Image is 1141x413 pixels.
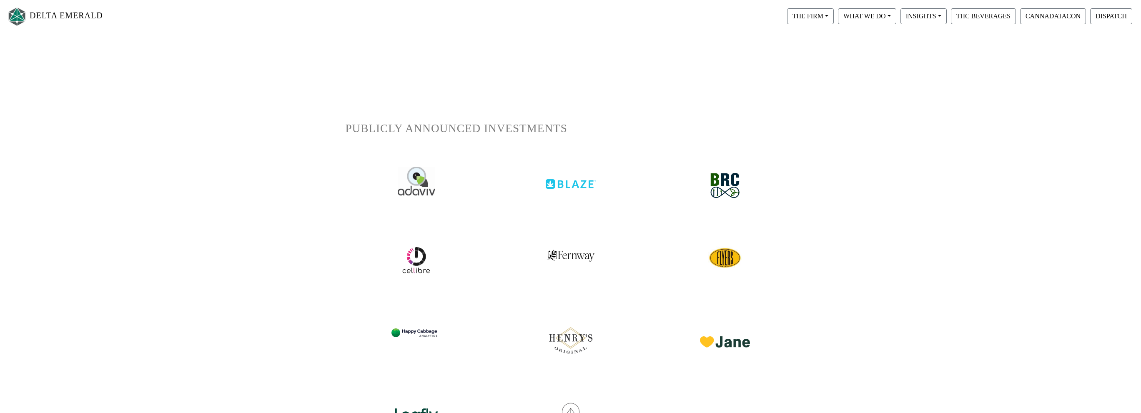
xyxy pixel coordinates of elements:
img: blaze [546,167,596,189]
img: henrys [546,315,596,357]
button: INSIGHTS [900,8,947,24]
img: fernway [547,241,595,262]
button: THC BEVERAGES [951,8,1016,24]
button: DISPATCH [1090,8,1132,24]
a: THC BEVERAGES [949,12,1018,19]
button: THE FIRM [787,8,834,24]
img: cellibre [401,245,431,275]
img: Logo [7,5,28,28]
a: CANNADATACON [1018,12,1088,19]
a: DELTA EMERALD [7,3,103,30]
h1: PUBLICLY ANNOUNCED INVESTMENTS [346,122,796,135]
a: DISPATCH [1088,12,1134,19]
button: CANNADATACON [1020,8,1086,24]
img: adaviv [398,167,435,195]
img: cellibre [708,241,742,275]
img: brc [704,167,746,205]
img: hca [391,315,441,346]
img: jane [700,315,750,348]
button: WHAT WE DO [838,8,896,24]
